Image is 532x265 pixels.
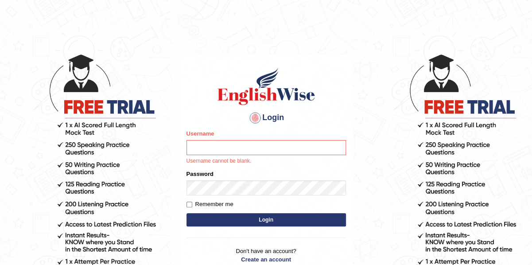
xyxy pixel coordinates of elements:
[186,111,346,125] h4: Login
[186,157,346,165] p: Username cannot be blank.
[186,129,214,138] label: Username
[186,255,346,264] a: Create an account
[216,66,317,106] img: Logo of English Wise sign in for intelligent practice with AI
[186,213,346,226] button: Login
[186,200,233,209] label: Remember me
[186,202,192,207] input: Remember me
[186,170,214,178] label: Password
